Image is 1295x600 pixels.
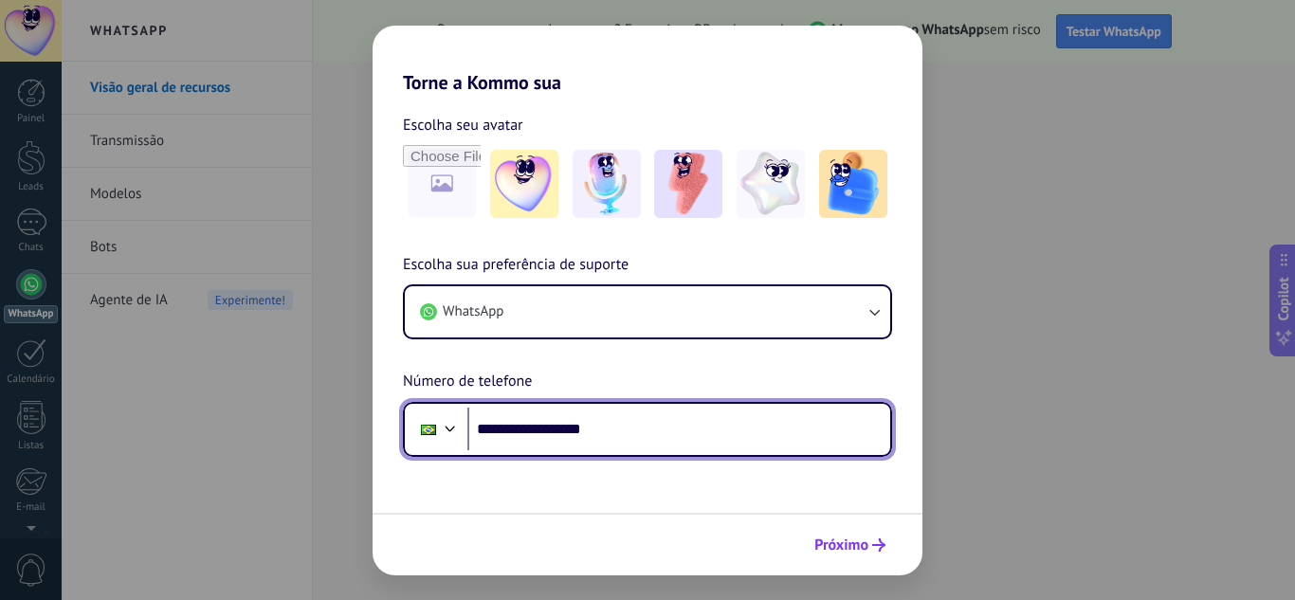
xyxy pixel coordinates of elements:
span: WhatsApp [443,302,503,321]
span: Escolha sua preferência de suporte [403,253,629,278]
span: Escolha seu avatar [403,113,523,137]
span: Número de telefone [403,370,532,394]
img: -2.jpeg [573,150,641,218]
span: Próximo [814,538,868,552]
img: -1.jpeg [490,150,558,218]
img: -4.jpeg [737,150,805,218]
img: -5.jpeg [819,150,887,218]
button: WhatsApp [405,286,890,337]
h2: Torne a Kommo sua [373,26,922,94]
button: Próximo [806,529,894,561]
div: Brazil: + 55 [410,409,447,449]
img: -3.jpeg [654,150,722,218]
